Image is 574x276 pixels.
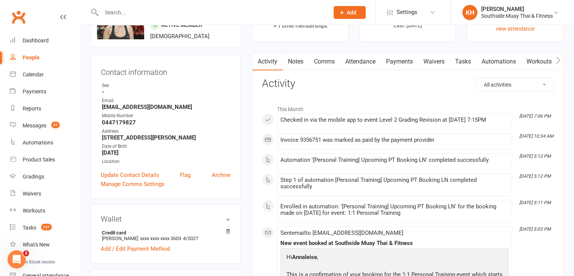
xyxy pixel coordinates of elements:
[10,168,80,185] a: Gradings
[99,7,324,18] input: Search...
[280,229,403,236] span: Sent email to [EMAIL_ADDRESS][DOMAIN_NAME]
[102,134,231,141] strong: [STREET_ADDRESS][PERSON_NAME]
[496,26,534,32] a: view attendance
[23,208,45,214] div: Workouts
[23,37,49,43] div: Dashboard
[10,151,80,168] a: Product Sales
[10,134,80,151] a: Automations
[309,53,340,70] a: Comms
[101,229,231,242] li: [PERSON_NAME]
[23,54,40,60] div: People
[274,23,327,29] span: + 1 other memberships
[180,171,191,180] a: Flag
[381,53,418,70] a: Payments
[102,88,231,95] strong: -
[280,203,509,216] div: Enrolled in automation: '[Personal Training] Upcoming PT Booking LN' for the booking made on [DAT...
[252,53,283,70] a: Activity
[23,157,55,163] div: Product Sales
[10,202,80,219] a: Workouts
[10,219,80,236] a: Tasks 127
[280,117,509,123] div: Checked in via the mobile app to event Level 2 Grading Revision at [DATE] 7:15PM
[10,185,80,202] a: Waivers
[280,177,509,190] div: Step 1 of automation [Personal Training] Upcoming PT Booking LN completed successfully
[10,83,80,100] a: Payments
[519,133,553,139] i: [DATE] 10:34 AM
[10,100,80,117] a: Reports
[280,137,509,143] div: Invoice 9356751 was marked as paid by the payment provider
[519,200,551,205] i: [DATE] 5:11 PM
[280,157,509,163] div: Automation '[Personal Training] Upcoming PT Booking LN' completed successfully
[462,5,477,20] div: KH
[280,240,509,247] div: New event booked at Southside Muay Thai & Fitness
[521,53,557,70] a: Workouts
[101,65,231,76] h3: Contact information
[23,105,41,112] div: Reports
[481,12,553,19] div: Southside Muay Thai & Fitness
[262,101,554,113] li: This Month
[51,122,60,128] span: 57
[10,66,80,83] a: Calendar
[476,53,521,70] a: Automations
[102,143,231,150] div: Date of Birth
[23,174,44,180] div: Gradings
[283,53,309,70] a: Notes
[23,250,29,256] span: 2
[101,171,159,180] a: Update Contact Details
[285,253,505,264] p: Hi ,
[519,113,551,119] i: [DATE] 7:06 PM
[102,104,231,110] strong: [EMAIL_ADDRESS][DOMAIN_NAME]
[212,171,231,180] a: Archive
[519,226,551,232] i: [DATE] 5:03 PM
[340,53,381,70] a: Attendance
[418,53,450,70] a: Waivers
[10,32,80,49] a: Dashboard
[102,128,231,135] div: Address
[23,88,46,95] div: Payments
[101,180,165,189] a: Manage Comms Settings
[150,33,209,40] span: [DEMOGRAPHIC_DATA]
[23,71,44,78] div: Calendar
[519,174,551,179] i: [DATE] 5:12 PM
[519,154,551,159] i: [DATE] 5:12 PM
[292,254,317,260] strong: Annaleise
[101,244,170,253] a: Add / Edit Payment Method
[102,112,231,119] div: Mobile Number
[23,191,41,197] div: Waivers
[481,6,553,12] div: [PERSON_NAME]
[102,149,231,156] strong: [DATE]
[41,224,52,230] span: 127
[10,49,80,66] a: People
[23,225,36,231] div: Tasks
[10,117,80,134] a: Messages 57
[140,236,181,241] span: xxxx xxxx xxxx 3603
[397,4,417,21] span: Settings
[450,53,476,70] a: Tasks
[101,215,231,223] h3: Wallet
[161,22,202,28] span: Active member
[102,82,231,89] div: Sex
[23,122,46,129] div: Messages
[347,9,356,16] span: Add
[23,140,53,146] div: Automations
[183,236,198,241] span: 4/2027
[9,8,28,26] a: Clubworx
[102,230,227,236] strong: Credit card
[102,97,231,104] div: Email
[102,119,231,126] strong: 0447179827
[102,158,231,165] div: Location
[10,236,80,253] a: What's New
[262,78,554,90] h3: Activity
[23,242,50,248] div: What's New
[334,6,366,19] button: Add
[8,250,26,268] iframe: Intercom live chat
